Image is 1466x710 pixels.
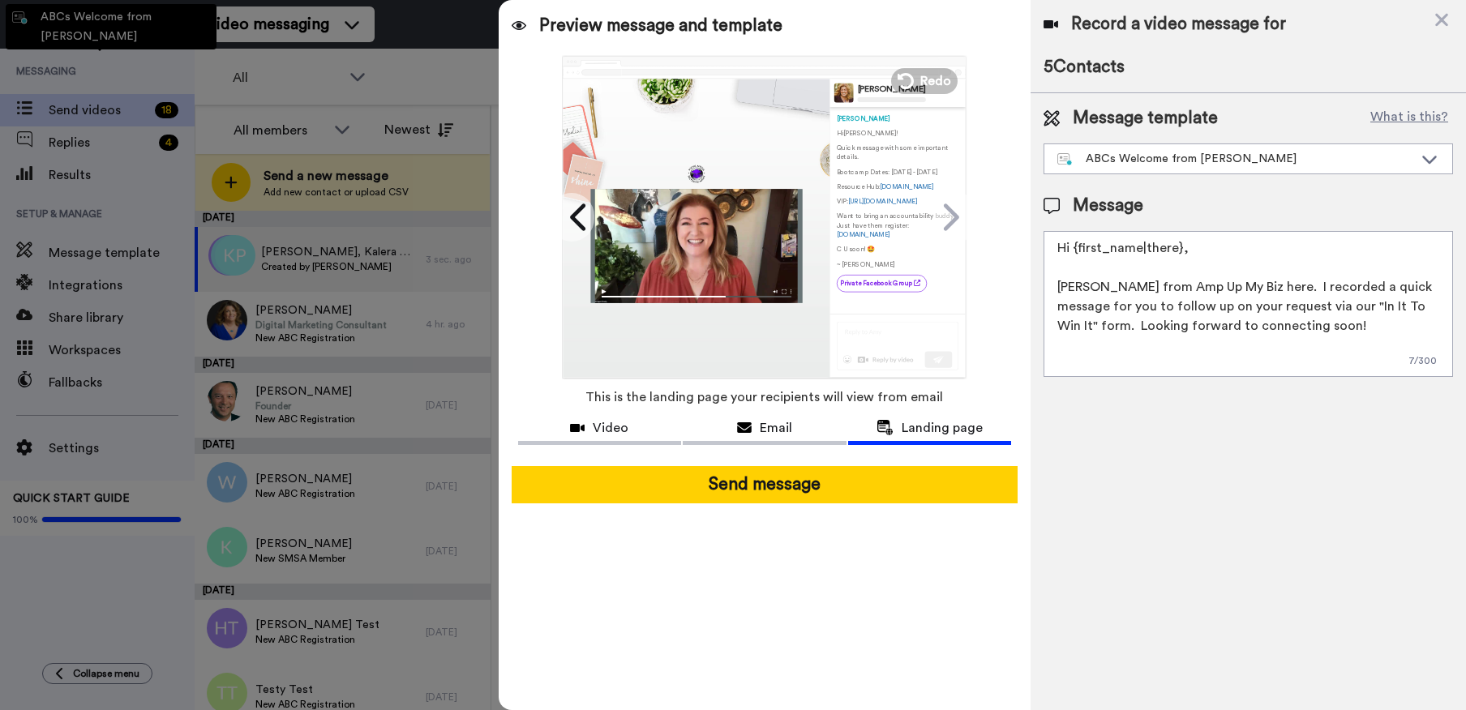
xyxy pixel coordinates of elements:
[1073,106,1218,130] span: Message template
[1057,151,1413,167] div: ABCs Welcome from [PERSON_NAME]
[837,182,958,190] p: Resource Hub:
[512,466,1018,503] button: Send message
[1057,153,1073,166] img: nextgen-template.svg
[902,418,983,438] span: Landing page
[1073,194,1143,218] span: Message
[837,259,958,268] p: ~ [PERSON_NAME]
[590,284,802,302] img: player-controls-full.svg
[837,245,958,254] p: C U soon! 🤩
[837,167,958,176] p: Bootcamp Dates: [DATE] - [DATE]
[687,164,706,183] img: c0a8bcd3-05d9-4d39-933a-1b7a5a22077c
[593,418,628,438] span: Video
[837,197,958,206] p: VIP:
[837,143,958,162] p: Quick message with some important details.
[881,183,934,190] a: [DOMAIN_NAME]
[837,128,958,137] p: Hi [PERSON_NAME] !
[760,418,792,438] span: Email
[848,198,918,204] a: [URL][DOMAIN_NAME]
[837,321,958,370] img: reply-preview.svg
[837,212,958,239] p: Want to bring an accountability buddy? Just have them register:
[585,379,943,415] span: This is the landing page your recipients will view from email
[1365,106,1453,130] button: What is this?
[1044,231,1453,377] textarea: Hi {first_name|there}, [PERSON_NAME] from Amp Up My Biz here. I recorded a quick message for you ...
[837,231,890,237] a: [DOMAIN_NAME]
[837,113,958,122] div: [PERSON_NAME]
[837,274,927,291] a: Private Facebook Group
